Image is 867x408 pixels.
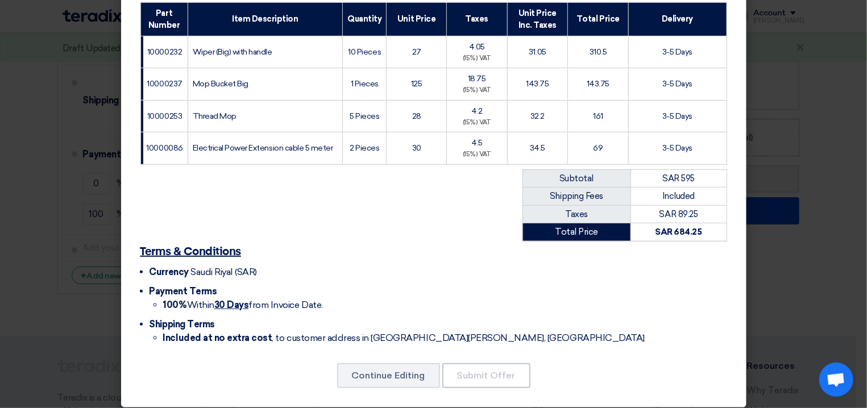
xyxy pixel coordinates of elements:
[628,2,727,36] th: Delivery
[471,138,483,148] span: 4.5
[662,79,692,89] span: 3-5 Days
[522,223,630,242] td: Total Price
[468,74,486,84] span: 18.75
[150,286,217,297] span: Payment Terms
[349,47,381,57] span: 10 Pieces
[507,2,568,36] th: Unit Price Inc. Taxes
[193,143,333,153] span: Electrical Power Extension cable 5 meter
[451,54,503,64] div: (15%) VAT
[411,79,422,89] span: 125
[451,150,503,160] div: (15%) VAT
[522,169,630,188] td: Subtotal
[594,143,603,153] span: 69
[568,2,629,36] th: Total Price
[451,118,503,128] div: (15%) VAT
[412,143,421,153] span: 30
[350,111,379,121] span: 5 Pieces
[140,36,188,68] td: 10000232
[587,79,609,89] span: 143.75
[351,79,379,89] span: 1 Pieces
[662,47,692,57] span: 3-5 Days
[343,2,387,36] th: Quantity
[447,2,508,36] th: Taxes
[163,332,272,343] strong: Included at no extra cost
[412,47,421,57] span: 27
[193,79,248,89] span: Mop Bucket Big
[451,86,503,95] div: (15%) VAT
[190,267,257,277] span: Saudi Riyal (SAR)
[140,246,241,257] u: Terms & Conditions
[214,299,249,310] u: 30 Days
[412,111,421,121] span: 28
[140,2,188,36] th: Part Number
[471,106,483,116] span: 4.2
[337,363,440,388] button: Continue Editing
[529,47,546,57] span: 31.05
[655,227,702,237] strong: SAR 684.25
[350,143,379,153] span: 2 Pieces
[140,132,188,165] td: 10000086
[526,79,549,89] span: 143.75
[659,209,698,219] span: SAR 89.25
[522,205,630,223] td: Taxes
[140,100,188,132] td: 10000253
[530,143,545,153] span: 34.5
[442,363,530,388] button: Submit Offer
[163,299,187,310] strong: 100%
[630,169,727,188] td: SAR 595
[193,111,237,121] span: Thread Mop
[150,267,189,277] span: Currency
[590,47,607,57] span: 310.5
[150,319,215,330] span: Shipping Terms
[140,68,188,101] td: 10000237
[188,2,343,36] th: Item Description
[163,299,323,310] span: Within from Invoice Date.
[193,47,272,57] span: Wiper (Big) with handle
[662,111,692,121] span: 3-5 Days
[662,191,695,201] span: Included
[530,111,545,121] span: 32.2
[522,188,630,206] td: Shipping Fees
[469,42,485,52] span: 4.05
[163,331,727,345] li: , to customer address in [GEOGRAPHIC_DATA][PERSON_NAME], [GEOGRAPHIC_DATA]
[819,363,853,397] div: Open chat
[662,143,692,153] span: 3-5 Days
[593,111,603,121] span: 161
[387,2,447,36] th: Unit Price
